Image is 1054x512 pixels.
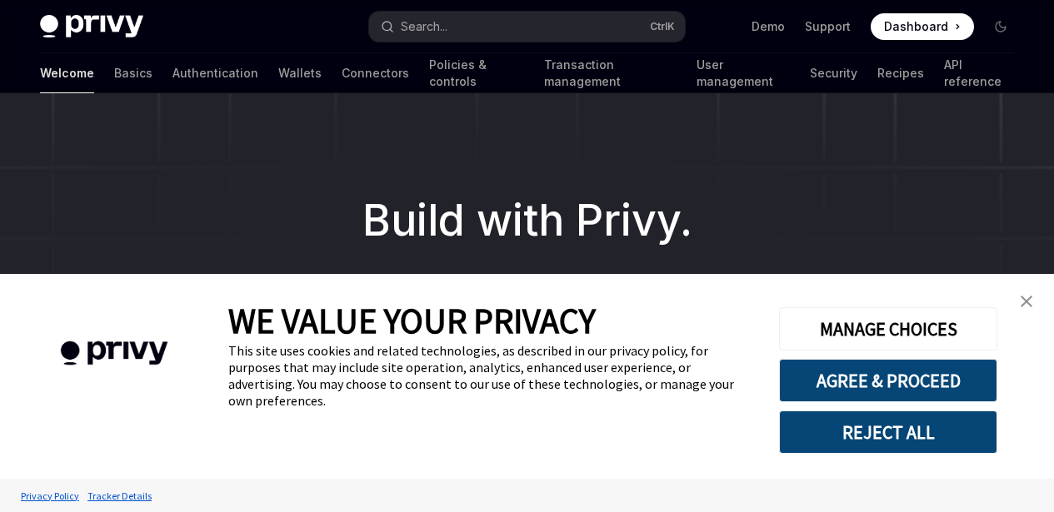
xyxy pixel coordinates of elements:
[650,20,675,33] span: Ctrl K
[987,13,1014,40] button: Toggle dark mode
[877,53,924,93] a: Recipes
[779,359,997,402] button: AGREE & PROCEED
[697,53,791,93] a: User management
[40,53,94,93] a: Welcome
[228,299,596,342] span: WE VALUE YOUR PRIVACY
[25,317,203,390] img: company logo
[1010,285,1043,318] a: close banner
[944,53,1014,93] a: API reference
[228,342,754,409] div: This site uses cookies and related technologies, as described in our privacy policy, for purposes...
[544,53,676,93] a: Transaction management
[871,13,974,40] a: Dashboard
[172,53,258,93] a: Authentication
[401,17,447,37] div: Search...
[369,12,685,42] button: Search...CtrlK
[429,53,524,93] a: Policies & controls
[779,410,997,454] button: REJECT ALL
[40,15,143,38] img: dark logo
[884,18,948,35] span: Dashboard
[278,53,322,93] a: Wallets
[83,481,156,510] a: Tracker Details
[810,53,857,93] a: Security
[17,481,83,510] a: Privacy Policy
[752,18,785,35] a: Demo
[342,53,409,93] a: Connectors
[114,53,152,93] a: Basics
[1021,296,1032,307] img: close banner
[805,18,851,35] a: Support
[779,307,997,350] button: MANAGE CHOICES
[27,188,1027,253] h1: Build with Privy.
